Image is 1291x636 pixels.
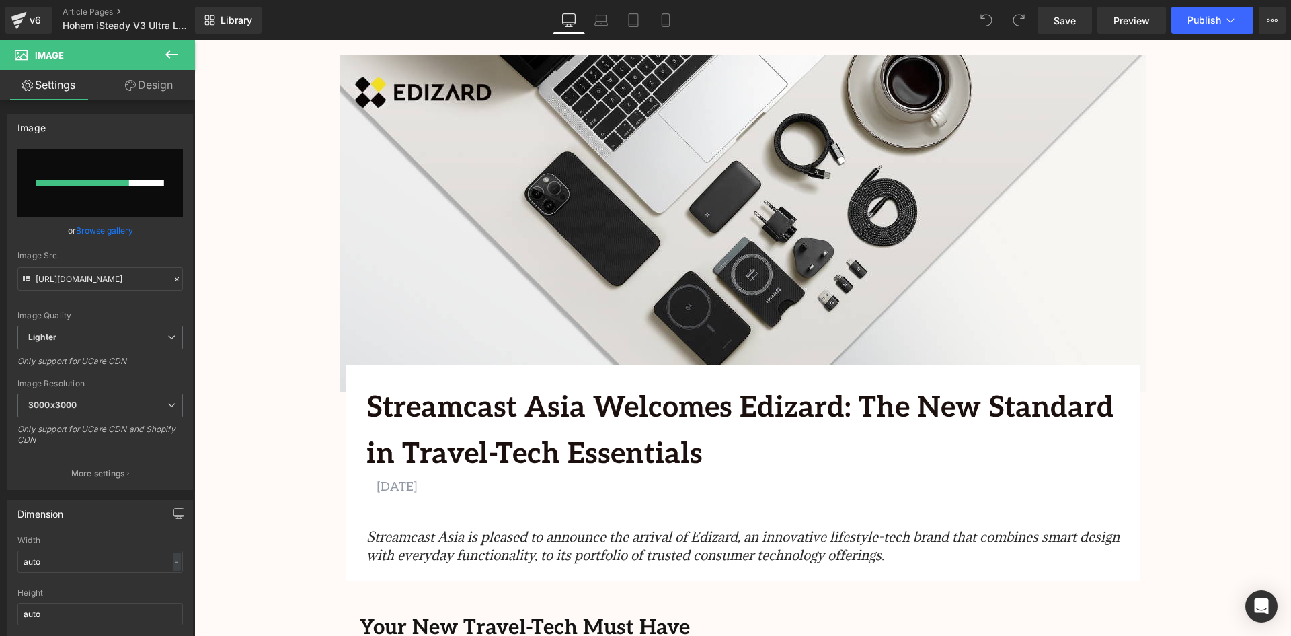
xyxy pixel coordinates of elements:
[28,332,56,342] b: Lighter
[17,356,183,376] div: Only support for UCare CDN
[1187,15,1221,26] span: Publish
[173,553,181,571] div: -
[585,7,617,34] a: Laptop
[63,7,217,17] a: Article Pages
[1097,7,1166,34] a: Preview
[17,501,64,520] div: Dimension
[553,7,585,34] a: Desktop
[172,350,920,431] b: Streamcast Asia Welcomes Edizard: The New Standard in Travel-Tech Essentials
[172,488,925,524] i: Streamcast Asia is pleased to announce the arrival of Edizard, an innovative lifestyle-tech brand...
[17,251,183,260] div: Image Src
[8,458,192,489] button: More settings
[1054,13,1076,28] span: Save
[1171,7,1253,34] button: Publish
[1245,590,1278,623] div: Open Intercom Messenger
[1259,7,1286,34] button: More
[1005,7,1032,34] button: Redo
[17,424,183,454] div: Only support for UCare CDN and Shopify CDN
[17,603,183,625] input: auto
[35,50,64,61] span: Image
[17,267,183,291] input: Link
[17,311,183,320] div: Image Quality
[28,400,77,410] b: 3000x3000
[1113,13,1150,28] span: Preview
[17,223,183,238] div: or
[195,7,262,34] a: New Library
[17,551,183,573] input: auto
[17,379,183,388] div: Image Resolution
[17,536,183,545] div: Width
[650,7,682,34] a: Mobile
[76,219,133,242] a: Browse gallery
[973,7,1000,34] button: Undo
[221,14,252,26] span: Library
[63,20,192,31] span: Hohem iSteady V3 Ultra Launch
[5,7,52,34] a: v6
[100,70,198,100] a: Design
[17,114,46,133] div: Image
[17,588,183,598] div: Height
[27,11,44,29] div: v6
[71,468,125,480] p: More settings
[182,437,915,457] p: [DATE]
[165,575,496,600] strong: Your New Travel-Tech Must Have
[617,7,650,34] a: Tablet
